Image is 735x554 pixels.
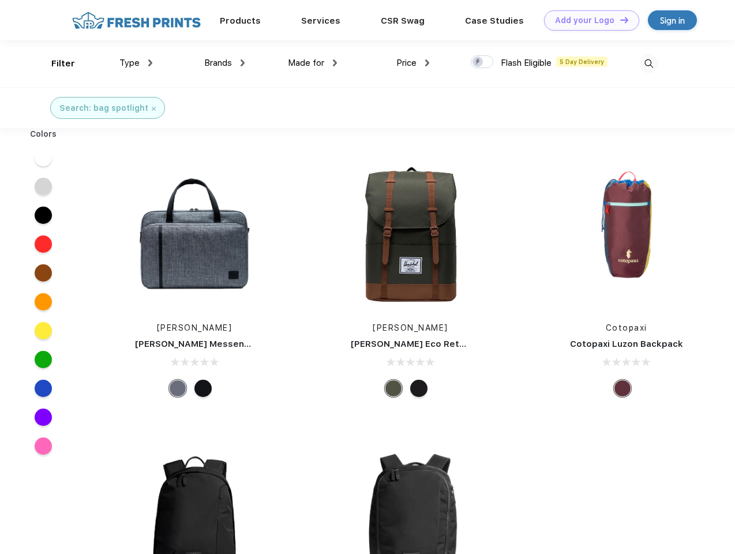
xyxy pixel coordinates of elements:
[620,17,628,23] img: DT
[614,380,631,397] div: Surprise
[169,380,186,397] div: Raven Crosshatch
[148,59,152,66] img: dropdown.png
[639,54,658,73] img: desktop_search.svg
[606,323,647,332] a: Cotopaxi
[555,16,614,25] div: Add your Logo
[135,339,260,349] a: [PERSON_NAME] Messenger
[351,339,587,349] a: [PERSON_NAME] Eco Retreat 15" Computer Backpack
[648,10,697,30] a: Sign in
[69,10,204,31] img: fo%20logo%202.webp
[550,157,703,310] img: func=resize&h=266
[241,59,245,66] img: dropdown.png
[501,58,552,68] span: Flash Eligible
[396,58,417,68] span: Price
[373,323,448,332] a: [PERSON_NAME]
[152,107,156,111] img: filter_cancel.svg
[21,128,66,140] div: Colors
[119,58,140,68] span: Type
[660,14,685,27] div: Sign in
[385,380,402,397] div: Forest
[333,157,487,310] img: func=resize&h=266
[556,57,607,67] span: 5 Day Delivery
[220,16,261,26] a: Products
[410,380,427,397] div: Black
[194,380,212,397] div: Black
[59,102,148,114] div: Search: bag spotlight
[570,339,683,349] a: Cotopaxi Luzon Backpack
[333,59,337,66] img: dropdown.png
[425,59,429,66] img: dropdown.png
[157,323,232,332] a: [PERSON_NAME]
[51,57,75,70] div: Filter
[288,58,324,68] span: Made for
[204,58,232,68] span: Brands
[118,157,271,310] img: func=resize&h=266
